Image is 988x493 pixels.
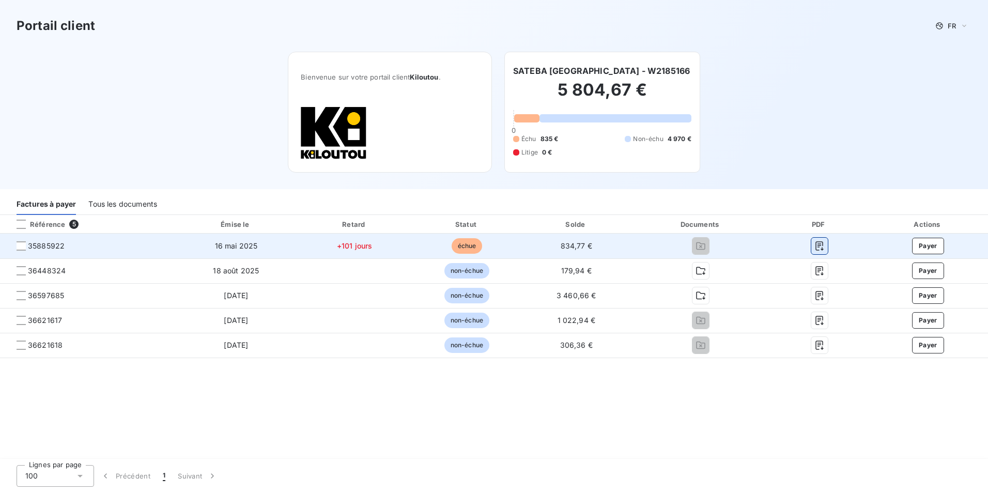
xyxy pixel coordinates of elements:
span: Non-échu [633,134,663,144]
span: Litige [521,148,538,157]
span: Kiloutou [410,73,438,81]
span: Échu [521,134,536,144]
span: Bienvenue sur votre portail client . [301,73,479,81]
span: 36597685 [28,290,64,301]
span: non-échue [444,337,489,353]
span: 179,94 € [561,266,592,275]
span: 835 € [541,134,559,144]
span: 3 460,66 € [557,291,596,300]
button: Payer [912,263,944,279]
div: PDF [773,219,866,229]
img: Company logo [301,106,367,160]
button: Payer [912,337,944,353]
h2: 5 804,67 € [513,80,691,111]
span: [DATE] [224,316,248,325]
span: 18 août 2025 [213,266,259,275]
span: 16 mai 2025 [215,241,258,250]
div: Retard [300,219,409,229]
span: [DATE] [224,291,248,300]
button: Précédent [94,465,157,487]
span: 36621617 [28,315,62,326]
span: non-échue [444,288,489,303]
span: 36621618 [28,340,63,350]
span: FR [948,22,956,30]
button: Payer [912,238,944,254]
span: 4 970 € [668,134,691,144]
div: Émise le [176,219,296,229]
span: non-échue [444,313,489,328]
span: 306,36 € [560,341,593,349]
span: 35885922 [28,241,65,251]
button: Payer [912,312,944,329]
div: Solde [524,219,628,229]
span: 0 [512,126,516,134]
div: Actions [870,219,986,229]
button: 1 [157,465,172,487]
span: échue [452,238,483,254]
span: non-échue [444,263,489,279]
button: Suivant [172,465,224,487]
div: Documents [632,219,769,229]
span: 1 [163,471,165,481]
span: 36448324 [28,266,66,276]
h3: Portail client [17,17,95,35]
button: Payer [912,287,944,304]
span: 834,77 € [561,241,592,250]
span: 1 022,94 € [558,316,596,325]
span: 100 [25,471,38,481]
span: [DATE] [224,341,248,349]
div: Statut [413,219,520,229]
span: 0 € [542,148,552,157]
div: Référence [8,220,65,229]
span: +101 jours [337,241,373,250]
div: Factures à payer [17,193,76,215]
span: 5 [69,220,79,229]
h6: SATEBA [GEOGRAPHIC_DATA] - W2185166 [513,65,690,77]
div: Tous les documents [88,193,157,215]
